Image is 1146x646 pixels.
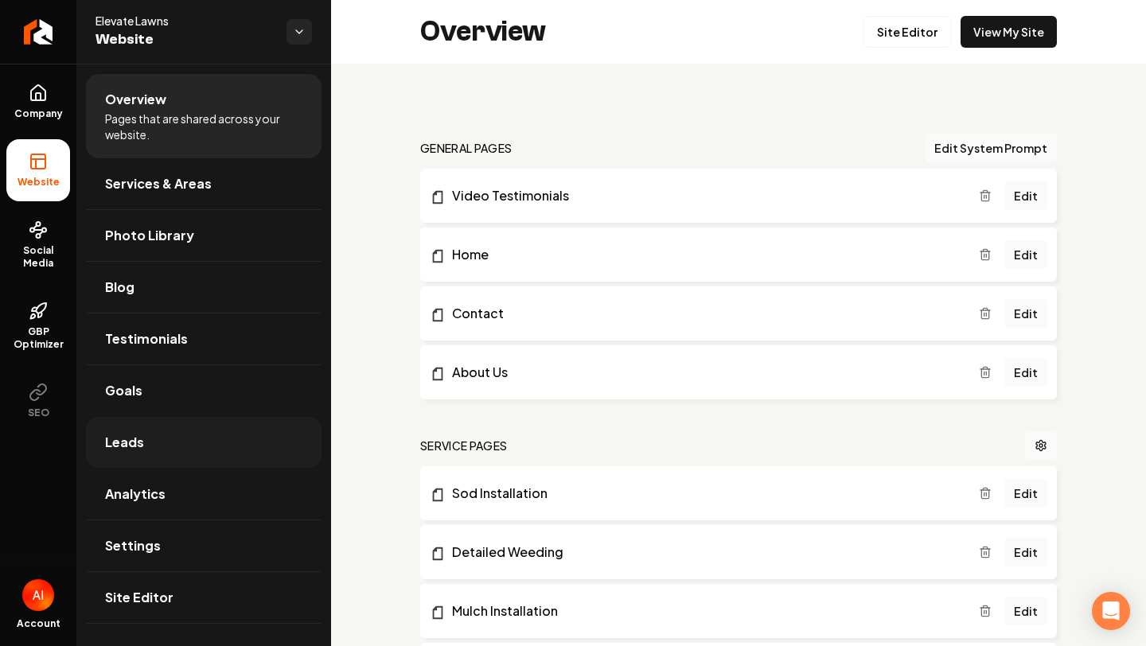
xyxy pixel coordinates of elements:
span: Goals [105,381,142,400]
a: Edit [1004,181,1047,210]
a: Photo Library [86,210,322,261]
a: Leads [86,417,322,468]
a: Video Testimonials [430,186,979,205]
a: Edit [1004,358,1047,387]
a: Home [430,245,979,264]
a: Edit [1004,479,1047,508]
h2: Overview [420,16,546,48]
span: Settings [105,536,161,555]
a: Contact [430,304,979,323]
span: Pages that are shared across your website. [105,111,302,142]
button: Open user button [22,579,54,611]
h2: Service Pages [420,438,508,453]
div: Open Intercom Messenger [1092,592,1130,630]
a: Analytics [86,469,322,520]
span: Overview [105,90,166,109]
a: Social Media [6,208,70,282]
a: Blog [86,262,322,313]
span: SEO [21,407,56,419]
button: Edit System Prompt [925,134,1057,162]
a: Testimonials [86,313,322,364]
a: View My Site [961,16,1057,48]
span: Blog [105,278,134,297]
span: Company [8,107,69,120]
span: Photo Library [105,226,194,245]
a: Sod Installation [430,484,979,503]
span: Site Editor [105,588,173,607]
img: Rebolt Logo [24,19,53,45]
a: Site Editor [863,16,951,48]
span: Elevate Lawns [95,13,274,29]
img: Abdi Ismael [22,579,54,611]
span: Services & Areas [105,174,212,193]
a: Edit [1004,299,1047,328]
span: Analytics [105,484,166,504]
span: Account [17,617,60,630]
a: Mulch Installation [430,601,979,621]
a: Edit [1004,538,1047,566]
a: Company [6,71,70,133]
span: Leads [105,433,144,452]
a: Edit [1004,240,1047,269]
button: SEO [6,370,70,432]
span: GBP Optimizer [6,325,70,351]
a: Site Editor [86,572,322,623]
h2: general pages [420,140,513,156]
a: Services & Areas [86,158,322,209]
a: Goals [86,365,322,416]
a: About Us [430,363,979,382]
span: Website [95,29,274,51]
a: Settings [86,520,322,571]
a: GBP Optimizer [6,289,70,364]
span: Testimonials [105,329,188,348]
span: Website [11,176,66,189]
a: Detailed Weeding [430,543,979,562]
span: Social Media [6,244,70,270]
a: Edit [1004,597,1047,625]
